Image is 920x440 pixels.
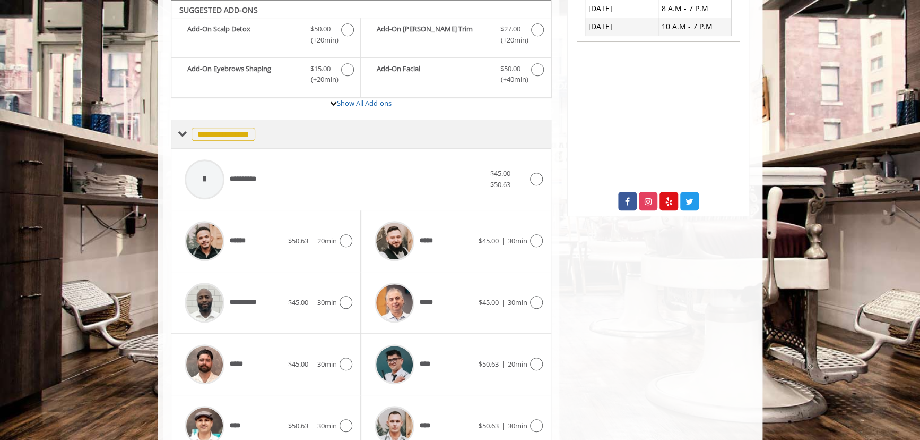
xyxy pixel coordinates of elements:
span: | [501,421,505,430]
span: $45.00 [288,359,308,369]
span: (+20min ) [305,74,336,85]
span: 30min [317,298,337,307]
span: | [311,421,315,430]
span: | [311,298,315,307]
span: | [311,359,315,369]
b: Add-On [PERSON_NAME] Trim [377,23,489,46]
span: $45.00 [479,236,499,246]
span: 20min [508,359,527,369]
span: $45.00 [479,298,499,307]
span: | [311,236,315,246]
label: Add-On Beard Trim [366,23,545,48]
td: 10 A.M - 7 P.M [658,18,731,36]
span: $27.00 [500,23,520,35]
label: Add-On Facial [366,63,545,88]
span: 30min [508,421,527,430]
span: (+20min ) [494,35,526,46]
span: | [501,298,505,307]
span: 30min [317,359,337,369]
span: (+20min ) [305,35,336,46]
b: SUGGESTED ADD-ONS [179,5,258,15]
span: 20min [317,236,337,246]
span: 30min [508,298,527,307]
span: $15.00 [310,63,330,74]
span: $50.63 [288,421,308,430]
span: $50.63 [288,236,308,246]
span: $45.00 [288,298,308,307]
td: [DATE] [585,18,658,36]
span: $50.00 [500,63,520,74]
span: $50.63 [479,359,499,369]
span: 30min [317,421,337,430]
span: $50.00 [310,23,330,35]
span: $45.00 - $50.63 [490,168,514,189]
span: $50.63 [479,421,499,430]
a: Show All Add-ons [337,98,392,108]
span: | [501,236,505,246]
b: Add-On Scalp Detox [187,23,299,46]
b: Add-On Facial [377,63,489,86]
span: (+40min ) [494,74,526,85]
label: Add-On Scalp Detox [177,23,355,48]
b: Add-On Eyebrows Shaping [187,63,299,86]
span: 30min [508,236,527,246]
span: | [501,359,505,369]
label: Add-On Eyebrows Shaping [177,63,355,88]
